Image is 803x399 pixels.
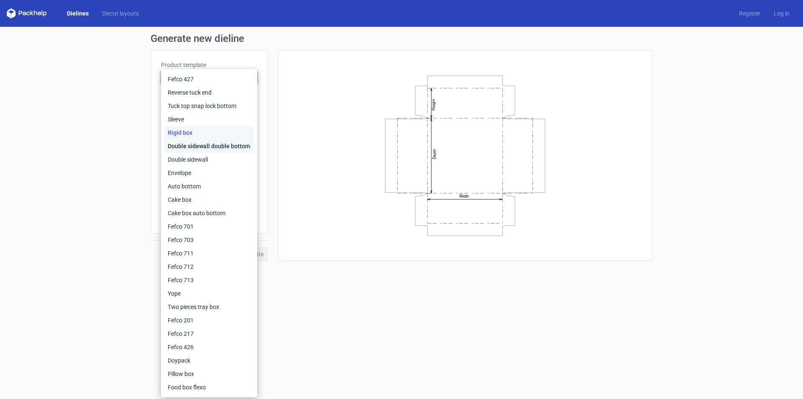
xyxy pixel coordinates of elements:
label: Product template [161,61,257,69]
div: Double sidewall [164,153,254,166]
div: Fefco 426 [164,340,254,354]
div: Reverse tuck end [164,86,254,99]
div: Tuck top snap lock bottom [164,99,254,113]
div: Envelope [164,166,254,180]
div: Rigid box [164,126,254,139]
a: Diecut layouts [95,9,146,18]
div: Yope [164,287,254,300]
div: Fefco 703 [164,233,254,247]
a: Log in [767,9,796,18]
div: Food box flexo [164,381,254,394]
div: Cake box auto bottom [164,206,254,220]
div: Fefco 217 [164,327,254,340]
a: Register [732,9,767,18]
div: Cake box [164,193,254,206]
div: Sleeve [164,113,254,126]
div: Fefco 712 [164,260,254,273]
h1: Generate new dieline [151,33,652,44]
div: Two pieces tray box [164,300,254,314]
div: Fefco 711 [164,247,254,260]
div: Auto bottom [164,180,254,193]
text: Depth [432,149,437,159]
text: Width [459,194,469,198]
div: Fefco 427 [164,72,254,86]
div: Fefco 701 [164,220,254,233]
div: Doypack [164,354,254,367]
div: Double sidewall double bottom [164,139,254,153]
div: Fefco 713 [164,273,254,287]
div: Fefco 201 [164,314,254,327]
text: Height [431,99,436,110]
a: Dielines [60,9,95,18]
div: Pillow box [164,367,254,381]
